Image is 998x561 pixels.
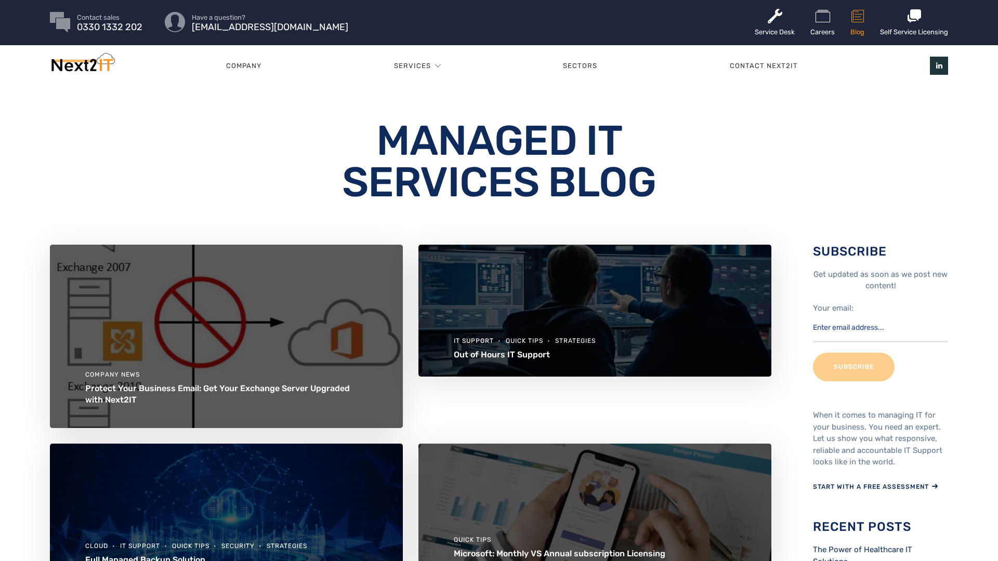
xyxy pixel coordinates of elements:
span: Have a question? [192,14,348,21]
a: Strategies [555,337,596,344]
span: Contact sales [77,14,142,21]
a: IT Support [454,337,504,344]
a: Sectors [497,50,664,82]
a: Services [394,50,431,82]
input: Subscribe [813,353,895,381]
a: Out of Hours IT Support [454,350,550,359]
a: Have a question? [EMAIL_ADDRESS][DOMAIN_NAME] [192,14,348,31]
img: ExO-Change-FutureUnsupported [50,245,403,428]
a: Contact sales 0330 1332 202 [77,14,142,31]
h3: Recent Posts [813,520,948,533]
a: Protect Your Business Email: Get Your Exchange Server Upgraded with Next2IT [85,383,350,405]
a: Company [160,50,327,82]
a: Security [221,542,265,550]
span: 0330 1332 202 [77,24,142,31]
p: Get updated as soon as we post new content! [813,269,948,292]
h1: Managed IT Services Blog [274,120,724,203]
a: Microsoft: Monthly VS Annual subscription Licensing [454,549,665,558]
a: Quick Tips [454,536,491,543]
img: Next2IT [50,53,115,76]
a: Cloud [85,542,118,550]
a: Quick Tips [172,542,219,550]
a: IT Support [120,542,170,550]
p: When it comes to managing IT for your business. You need an expert. Let us show you what responsi... [813,409,948,468]
span: [EMAIL_ADDRESS][DOMAIN_NAME] [192,24,348,31]
h3: Subscribe [813,245,948,258]
a: Quick Tips [506,337,553,344]
a: START WITH A FREE ASSESSMENT [813,478,938,494]
a: Contact Next2IT [664,50,864,82]
img: image-2 [418,245,771,377]
label: Your email: [813,303,853,313]
a: Company News [85,371,140,378]
a: Strategies [267,542,307,550]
